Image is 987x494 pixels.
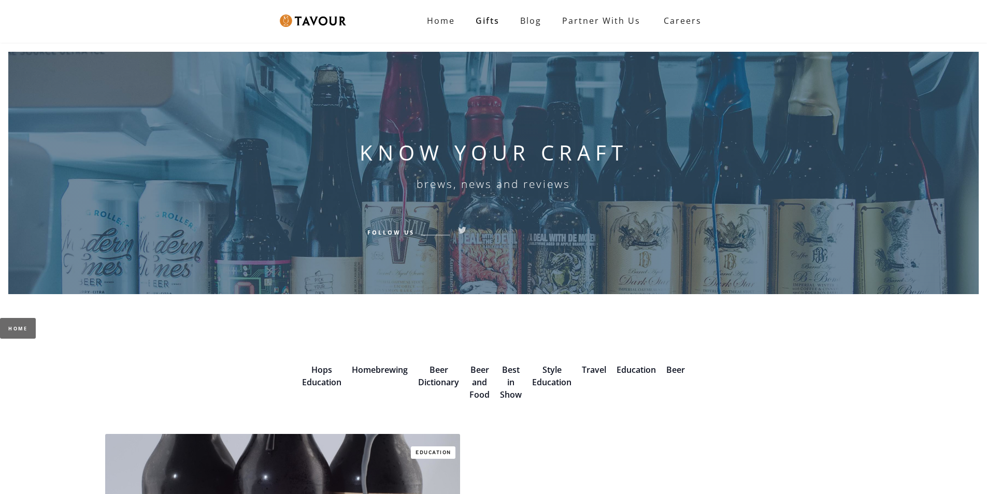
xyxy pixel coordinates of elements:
[417,10,465,31] a: Home
[651,6,709,35] a: Careers
[417,178,570,190] h6: brews, news and reviews
[302,364,341,388] a: Hops Education
[352,364,408,375] a: Homebrewing
[666,364,685,375] a: Beer
[552,10,651,31] a: Partner with Us
[427,15,455,26] strong: Home
[500,364,522,400] a: Best in Show
[418,364,459,388] a: Beer Dictionary
[532,364,571,388] a: Style Education
[510,10,552,31] a: Blog
[367,227,414,237] h6: Follow Us
[411,446,455,459] a: Education
[617,364,656,375] a: Education
[465,10,510,31] a: Gifts
[360,140,628,165] h1: KNOW YOUR CRAFT
[582,364,606,375] a: Travel
[469,364,490,400] a: Beer and Food
[664,10,702,31] strong: Careers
